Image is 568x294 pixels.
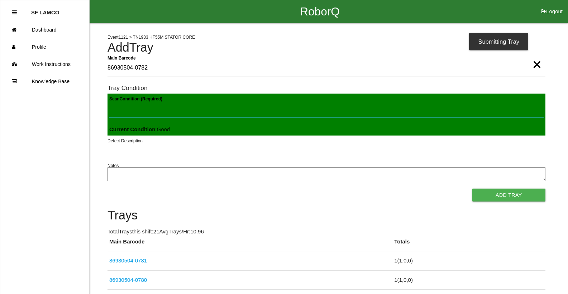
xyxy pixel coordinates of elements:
[108,41,545,54] h4: Add Tray
[392,270,545,290] td: 1 ( 1 , 0 , 0 )
[392,251,545,271] td: 1 ( 1 , 0 , 0 )
[109,277,147,283] a: 86930504-0780
[109,96,162,101] b: Scan Condition (Required)
[0,38,89,56] a: Profile
[109,126,170,132] span: : Good
[109,126,155,132] b: Current Condition
[108,238,392,251] th: Main Barcode
[108,228,545,236] p: Total Trays this shift: 21 Avg Trays /Hr: 10.96
[31,4,59,15] p: SF LAMCO
[108,55,136,60] b: Main Barcode
[532,50,541,65] span: Clear Input
[469,33,528,50] div: Submitting Tray
[0,73,89,90] a: Knowledge Base
[472,189,545,201] button: Add Tray
[0,56,89,73] a: Work Instructions
[109,257,147,264] a: 86930504-0781
[0,21,89,38] a: Dashboard
[108,138,143,144] label: Defect Description
[108,60,545,76] input: Required
[12,4,17,21] div: Close
[392,238,545,251] th: Totals
[108,162,119,169] label: Notes
[108,35,195,40] span: Event 1121 > TN1933 HF55M STATOR CORE
[108,209,545,222] h4: Trays
[108,85,545,91] h6: Tray Condition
